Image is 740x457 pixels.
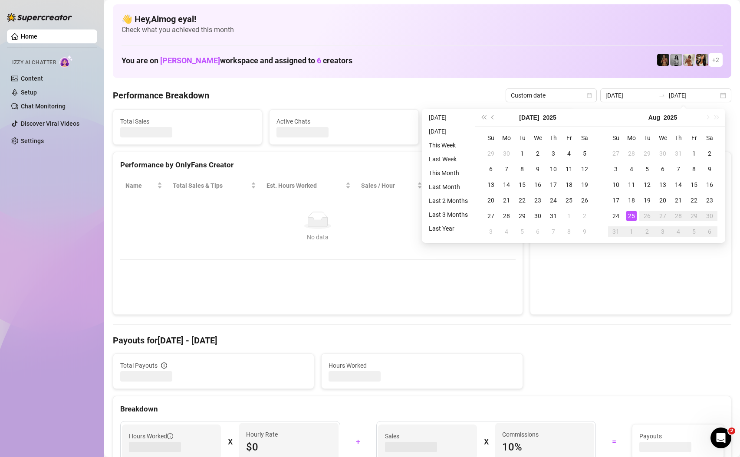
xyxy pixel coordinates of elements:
th: Total Sales & Tips [168,177,261,194]
div: Est. Hours Worked [266,181,344,190]
span: Total Sales [120,117,255,126]
h4: 👋 Hey, Almog eyal ! [122,13,723,25]
span: swap-right [658,92,665,99]
a: Content [21,75,43,82]
span: Izzy AI Chatter [12,59,56,67]
span: info-circle [167,433,173,439]
div: + [345,435,371,449]
div: X [228,435,232,449]
span: Payouts [639,431,717,441]
a: Setup [21,89,37,96]
div: Performance by OnlyFans Creator [120,159,516,171]
span: Messages Sent [433,117,568,126]
img: the_bohema [657,54,669,66]
a: Home [21,33,37,40]
span: info-circle [161,362,167,369]
span: Chat Conversion [433,181,503,190]
span: 2 [728,428,735,434]
a: Chat Monitoring [21,103,66,110]
span: 10 % [502,440,587,454]
span: Total Sales & Tips [173,181,249,190]
span: Custom date [511,89,592,102]
h4: Performance Breakdown [113,89,209,101]
th: Chat Conversion [428,177,516,194]
article: Commissions [502,430,539,439]
span: [PERSON_NAME] [160,56,220,65]
span: Check what you achieved this month [122,25,723,35]
h4: Payouts for [DATE] - [DATE] [113,334,731,346]
div: Sales by OnlyFans Creator [537,159,724,171]
th: Name [120,177,168,194]
span: Hours Worked [129,431,173,441]
th: Sales / Hour [356,177,428,194]
input: Start date [605,91,655,100]
div: = [601,435,627,449]
span: $0 [246,440,331,454]
span: + 2 [712,55,719,65]
article: Hourly Rate [246,430,278,439]
span: to [658,92,665,99]
img: AI Chatter [59,55,73,68]
span: Sales [385,431,470,441]
img: logo-BBDzfeDw.svg [7,13,72,22]
h1: You are on workspace and assigned to creators [122,56,352,65]
div: Breakdown [120,403,724,415]
a: Discover Viral Videos [21,120,79,127]
img: Green [683,54,695,66]
span: Total Payouts [120,361,158,370]
img: AdelDahan [696,54,708,66]
span: 6 [317,56,321,65]
span: Hours Worked [329,361,515,370]
span: calendar [587,93,592,98]
a: Settings [21,137,44,144]
div: X [484,435,488,449]
input: End date [669,91,718,100]
span: Active Chats [276,117,411,126]
div: No data [129,232,507,242]
span: Name [125,181,155,190]
span: Sales / Hour [361,181,415,190]
img: A [670,54,682,66]
iframe: Intercom live chat [710,428,731,448]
